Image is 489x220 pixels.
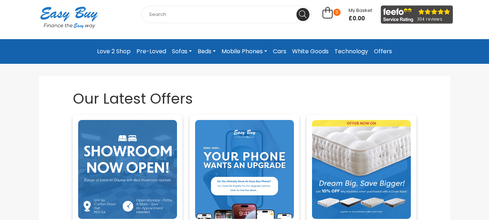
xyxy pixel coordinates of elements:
a: 0 My Basket £0.00 [323,11,372,19]
span: 0 [333,9,341,16]
img: feefo_logo [381,5,453,24]
a: Sofas [169,45,195,58]
h1: Our Latest Offers [73,90,416,107]
span: My Basket [349,7,372,14]
img: Ashley Armless Chaise High Back Charcoal [312,120,411,219]
input: Search [142,6,312,23]
img: Ashley 3 & 2 Seater High Back Set [195,120,294,219]
a: Technology [332,45,371,58]
a: White Goods [289,45,332,58]
a: Cars [270,45,289,58]
a: Offers [371,45,395,58]
a: Pre-Loved [134,45,169,58]
span: £0.00 [349,15,372,22]
img: Ashley LHF Armless Chaise High Back [78,120,177,219]
a: Mobile Phones [219,45,270,58]
a: Beds [195,45,219,58]
a: Love 2 Shop [94,45,134,58]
